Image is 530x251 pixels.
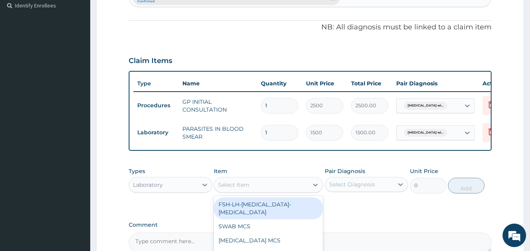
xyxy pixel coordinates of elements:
div: Select Diagnosis [329,181,375,188]
th: Quantity [257,76,302,91]
th: Actions [479,76,518,91]
h3: Claim Items [129,57,172,65]
div: [MEDICAL_DATA] MCS [214,233,323,247]
div: Minimize live chat window [129,4,148,23]
th: Total Price [347,76,392,91]
td: PARASITES IN BLOOD SMEAR [178,121,257,144]
th: Type [133,76,178,91]
div: Laboratory [133,181,163,189]
td: Laboratory [133,125,178,140]
label: Types [129,168,145,175]
div: Select Item [218,181,250,189]
button: Add [448,178,484,193]
label: Item [214,167,227,175]
label: Comment [129,222,492,228]
p: NB: All diagnosis must be linked to a claim item [129,22,492,33]
th: Unit Price [302,76,347,91]
div: FSH-LH-[MEDICAL_DATA]-[MEDICAL_DATA] [214,197,323,219]
textarea: Type your message and hit 'Enter' [4,168,149,195]
label: Unit Price [410,167,438,175]
td: Procedures [133,98,178,113]
label: Pair Diagnosis [325,167,365,175]
span: [MEDICAL_DATA] wi... [404,129,447,137]
span: [MEDICAL_DATA] wi... [404,102,447,110]
div: Chat with us now [41,44,132,54]
span: We're online! [46,76,108,155]
img: d_794563401_company_1708531726252_794563401 [15,39,32,59]
td: GP INITIAL CONSULTATION [178,94,257,117]
th: Name [178,76,257,91]
div: SWAB MCS [214,219,323,233]
th: Pair Diagnosis [392,76,479,91]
